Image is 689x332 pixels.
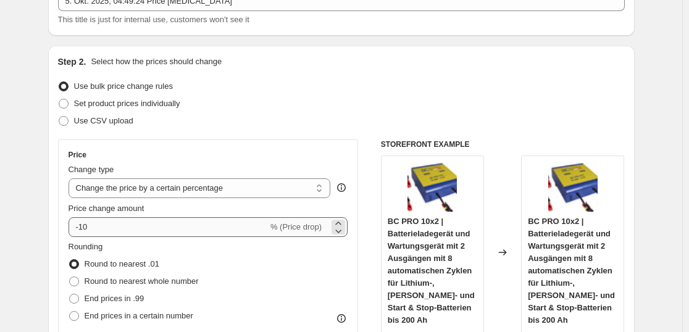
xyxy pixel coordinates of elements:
[388,217,475,325] span: BC PRO 10x2 | Batterieladegerät und Wartungsgerät mit 2 Ausgängen mit 8 automatischen Zyklen für ...
[74,81,173,91] span: Use bulk price change rules
[69,165,114,174] span: Change type
[85,311,193,320] span: End prices in a certain number
[85,294,144,303] span: End prices in .99
[69,150,86,160] h3: Price
[381,139,625,149] h6: STOREFRONT EXAMPLE
[58,15,249,24] span: This title is just for internal use, customers won't see it
[69,204,144,213] span: Price change amount
[58,56,86,68] h2: Step 2.
[69,242,103,251] span: Rounding
[69,217,268,237] input: -15
[528,217,615,325] span: BC PRO 10x2 | Batterieladegerät und Wartungsgerät mit 2 Ausgängen mit 8 automatischen Zyklen für ...
[74,99,180,108] span: Set product prices individually
[548,162,598,212] img: 61tBle8MJ4L_80x.jpg
[85,276,199,286] span: Round to nearest whole number
[407,162,457,212] img: 61tBle8MJ4L_80x.jpg
[74,116,133,125] span: Use CSV upload
[335,181,348,194] div: help
[85,259,159,268] span: Round to nearest .01
[270,222,322,231] span: % (Price drop)
[91,56,222,68] p: Select how the prices should change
